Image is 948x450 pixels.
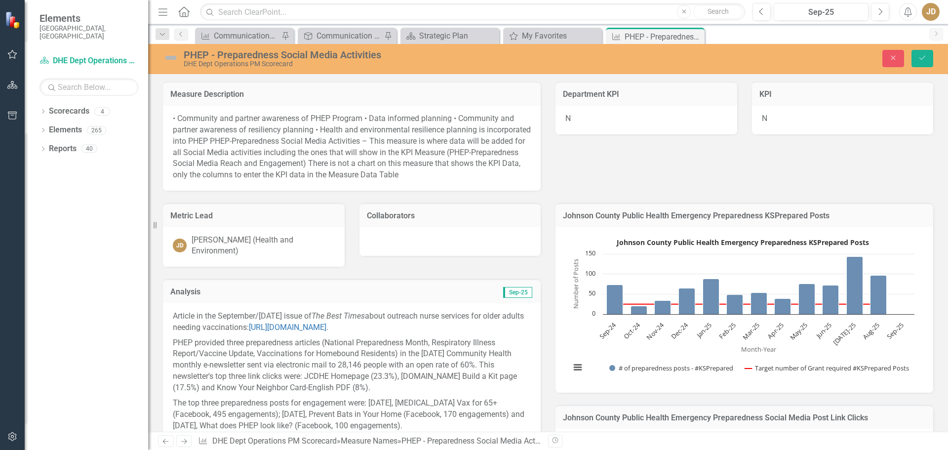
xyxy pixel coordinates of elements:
[788,321,809,342] text: May-25
[631,306,647,314] path: Oct-24, 20. # of preparedness posts - #KSPrepared.
[597,320,618,341] text: Sep-24
[565,235,919,383] svg: Interactive chart
[751,292,767,314] path: Mar-25, 53. # of preparedness posts - #KSPrepared.
[777,6,865,18] div: Sep-25
[170,90,533,99] h3: Measure Description
[563,413,926,422] h3: Johnson County Public Health Emergency Preparedness Social Media Post Link Clicks
[81,145,97,153] div: 40
[589,288,595,297] text: 50
[625,31,702,43] div: PHEP - Preparedness Social Media Activities
[87,126,106,134] div: 265
[197,30,279,42] a: Communications - Monthly Activities Report-SP Initiative
[571,361,585,374] button: View chart menu, Johnson County Public Health Emergency Preparedness KSPrepared Posts
[312,311,365,321] em: The Best Times
[585,248,595,257] text: 150
[522,30,599,42] div: My Favorites
[571,259,580,309] text: Number of Posts
[170,287,352,296] h3: Analysis
[622,320,642,340] text: Oct-24
[39,79,138,96] input: Search Below...
[39,55,138,67] a: DHE Dept Operations PM Scorecard
[693,5,743,19] button: Search
[717,321,738,341] text: Feb-25
[670,320,690,341] text: Dec-24
[609,364,735,372] button: Show # of preparedness posts - #KSPrepared
[775,298,791,314] path: Apr-25, 39. # of preparedness posts - #KSPrepared.
[173,239,187,252] div: JD
[419,30,497,42] div: Strategic Plan
[708,7,729,15] span: Search
[39,12,138,24] span: Elements
[94,107,110,116] div: 4
[170,211,337,220] h3: Metric Lead
[645,320,666,341] text: Nov-24
[212,436,337,446] a: DHE Dept Operations PM Scorecard
[607,285,623,314] path: Sep-24, 73. # of preparedness posts - #KSPrepared.
[585,269,595,278] text: 100
[173,396,531,434] p: The top three preparedness posts for engagement were: [DATE], [MEDICAL_DATA] Vax for 65+ (Faceboo...
[694,321,713,340] text: Jan-25
[249,323,326,332] a: [URL][DOMAIN_NAME]
[300,30,382,42] a: Communication Top Level Report
[184,60,595,68] div: DHE Dept Operations PM Scorecard
[565,114,571,123] span: N
[506,30,599,42] a: My Favorites
[823,285,839,314] path: Jun-25, 72. # of preparedness posts - #KSPrepared.
[847,256,863,314] path: Jul-25, 143. # of preparedness posts - #KSPrepared.
[616,238,869,247] text: Johnson County Public Health Emergency Preparedness KSPrepared Posts
[214,30,279,42] div: Communications - Monthly Activities Report-SP Initiative
[163,50,179,66] img: Not Defined
[655,300,671,314] path: Nov-24, 34. # of preparedness posts - #KSPrepared.
[861,321,881,341] text: Aug-25
[774,3,869,21] button: Sep-25
[341,436,397,446] a: Measure Names
[5,11,22,29] img: ClearPoint Strategy
[813,321,833,340] text: Jun-25
[367,211,534,220] h3: Collaborators
[592,309,595,318] text: 0
[49,106,89,117] a: Scorecards
[679,288,695,314] path: Dec-24, 65. # of preparedness posts - #KSPrepared.
[563,211,926,220] h3: Johnson County Public Health Emergency Preparedness KSPrepared Posts
[401,436,555,446] div: PHEP - Preparedness Social Media Activities
[173,311,531,335] p: Article in the September/[DATE] issue of about outreach nurse services for older adults needing v...
[885,321,905,341] text: Sep-25
[759,90,926,99] h3: KPI
[200,3,745,21] input: Search ClearPoint...
[316,30,382,42] div: Communication Top Level Report
[745,364,910,372] button: Show Target number of Grant required #KSPrepared Posts
[799,284,815,314] path: May-25, 76. # of preparedness posts - #KSPrepared.
[922,3,940,21] button: JD
[565,235,923,383] div: Johnson County Public Health Emergency Preparedness KSPrepared Posts. Highcharts interactive chart.
[173,114,531,179] span: • Community and partner awareness of PHEP Program • Data informed planning • Community and partne...
[831,321,857,347] text: [DATE]-25
[762,114,767,123] span: N
[184,49,595,60] div: PHEP - Preparedness Social Media Activities
[49,143,77,155] a: Reports
[39,24,138,41] small: [GEOGRAPHIC_DATA], [GEOGRAPHIC_DATA]
[741,321,761,341] text: Mar-25
[198,436,541,447] div: » »
[563,90,730,99] h3: Department KPI
[870,275,887,314] path: Aug-25, 96. # of preparedness posts - #KSPrepared.
[173,335,531,396] p: PHEP provided three preparedness articles (National Preparedness Month, Respiratory Illness Repor...
[703,279,719,314] path: Jan-25, 88. # of preparedness posts - #KSPrepared.
[403,30,497,42] a: Strategic Plan
[503,287,532,298] span: Sep-25
[741,344,777,353] text: Month-Year
[765,321,785,340] text: Apr-25
[192,235,335,257] div: [PERSON_NAME] (Health and Environment)
[49,124,82,136] a: Elements
[727,294,743,314] path: Feb-25, 49. # of preparedness posts - #KSPrepared.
